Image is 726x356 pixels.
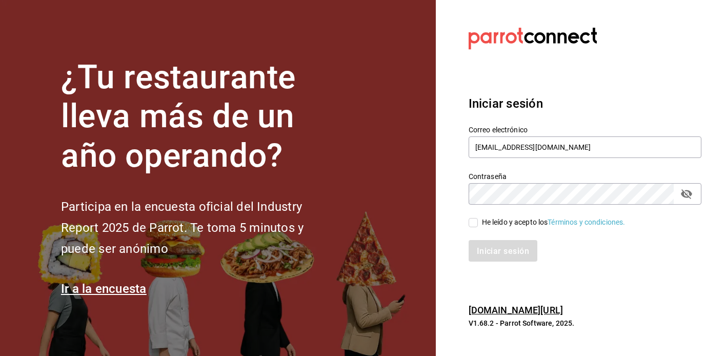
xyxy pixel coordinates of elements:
[482,218,548,226] font: He leído y acepto los
[469,319,575,327] font: V1.68.2 - Parrot Software, 2025.
[469,125,528,133] font: Correo electrónico
[678,185,695,203] button: campo de contraseña
[548,218,625,226] a: Términos y condiciones.
[469,172,507,180] font: Contraseña
[469,305,563,315] a: [DOMAIN_NAME][URL]
[469,96,543,111] font: Iniciar sesión
[61,58,296,175] font: ¿Tu restaurante lleva más de un año operando?
[61,200,304,256] font: Participa en la encuesta oficial del Industry Report 2025 de Parrot. Te toma 5 minutos y puede se...
[469,136,701,158] input: Ingresa tu correo electrónico
[61,282,147,296] a: Ir a la encuesta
